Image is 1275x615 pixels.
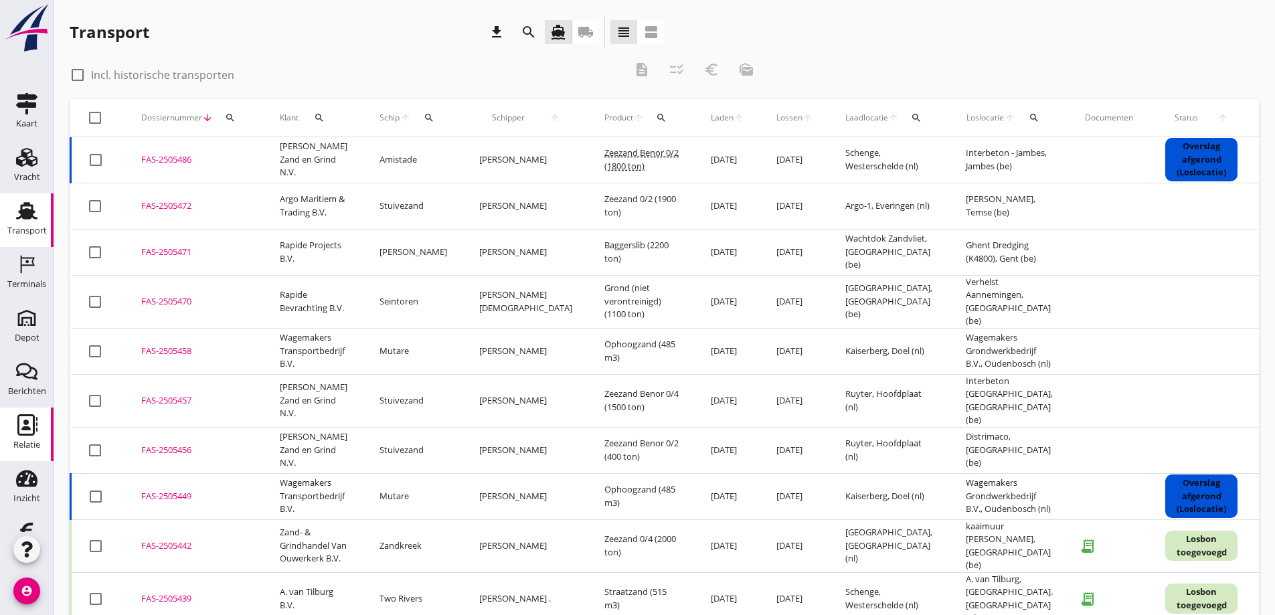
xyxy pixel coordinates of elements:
td: [DATE] [760,229,829,275]
span: Laden [711,112,734,124]
td: Baggerslib (2200 ton) [588,229,695,275]
td: [DATE] [695,374,760,427]
span: Product [604,112,633,124]
td: [PERSON_NAME] [363,229,463,275]
td: Ophoogzand (485 m3) [588,328,695,374]
td: Wagemakers Transportbedrijf B.V. [264,328,363,374]
i: arrow_downward [202,112,213,123]
td: Zand- & Grindhandel Van Ouwerkerk B.V. [264,519,363,572]
td: [PERSON_NAME] [463,183,588,229]
td: Kaiserberg, Doel (nl) [829,328,950,374]
div: Documenten [1085,112,1133,124]
td: [DATE] [760,137,829,183]
td: kaaimuur [PERSON_NAME], [GEOGRAPHIC_DATA] (be) [950,519,1069,572]
td: [PERSON_NAME] [463,328,588,374]
i: arrow_upward [400,112,412,123]
div: FAS-2505456 [141,444,248,457]
td: Wachtdok Zandvliet, [GEOGRAPHIC_DATA] (be) [829,229,950,275]
td: [GEOGRAPHIC_DATA], [GEOGRAPHIC_DATA] (nl) [829,519,950,572]
td: [PERSON_NAME] Zand en Grind N.V. [264,137,363,183]
span: Loslocatie [966,112,1005,124]
td: Zeezand 0/4 (2000 ton) [588,519,695,572]
div: FAS-2505472 [141,199,248,213]
td: [DATE] [695,183,760,229]
div: Vracht [14,173,40,181]
div: FAS-2505449 [141,490,248,503]
div: Depot [15,333,39,342]
i: arrow_upward [633,112,644,123]
i: view_headline [616,24,632,40]
i: search [521,24,537,40]
td: [DATE] [695,427,760,473]
td: [PERSON_NAME] [463,374,588,427]
i: local_shipping [578,24,594,40]
td: [DATE] [695,473,760,519]
td: [DATE] [760,519,829,572]
td: [DATE] [760,328,829,374]
td: Ruyter, Hoofdplaat (nl) [829,427,950,473]
div: Klant [280,102,347,134]
td: Amistade [363,137,463,183]
div: FAS-2505471 [141,246,248,259]
td: Distrimaco, [GEOGRAPHIC_DATA] (be) [950,427,1069,473]
td: [DATE] [760,374,829,427]
span: Laadlocatie [845,112,888,124]
td: Stuivezand [363,183,463,229]
div: FAS-2505439 [141,592,248,606]
td: [PERSON_NAME] [463,427,588,473]
i: arrow_upward [537,112,572,123]
td: [PERSON_NAME] [463,519,588,572]
img: logo-small.a267ee39.svg [3,3,51,53]
td: Ophoogzand (485 m3) [588,473,695,519]
i: arrow_upward [1005,112,1017,123]
td: [DATE] [760,427,829,473]
td: [PERSON_NAME] [463,229,588,275]
td: Mutare [363,473,463,519]
td: Zeezand Benor 0/2 (400 ton) [588,427,695,473]
i: search [314,112,325,123]
td: Interbeton [GEOGRAPHIC_DATA], [GEOGRAPHIC_DATA] (be) [950,374,1069,427]
td: [PERSON_NAME], Temse (be) [950,183,1069,229]
i: search [911,112,922,123]
td: Schenge, Westerschelde (nl) [829,137,950,183]
i: receipt_long [1074,533,1101,559]
td: Ghent Dredging (K4800), Gent (be) [950,229,1069,275]
div: Kaart [16,119,37,128]
div: Inzicht [13,494,40,503]
td: Rapide Projects B.V. [264,229,363,275]
label: Incl. historische transporten [91,68,234,82]
i: search [424,112,434,123]
span: Zeezand Benor 0/2 (1800 ton) [604,147,679,172]
i: arrow_upward [802,112,813,123]
div: FAS-2505442 [141,539,248,553]
td: Wagemakers Grondwerkbedrijf B.V., Oudenbosch (nl) [950,328,1069,374]
td: Wagemakers Grondwerkbedrijf B.V., Oudenbosch (nl) [950,473,1069,519]
i: view_agenda [643,24,659,40]
span: Dossiernummer [141,112,202,124]
div: Losbon toegevoegd [1165,584,1238,614]
i: search [656,112,667,123]
td: Stuivezand [363,374,463,427]
td: [GEOGRAPHIC_DATA], [GEOGRAPHIC_DATA] (be) [829,275,950,328]
div: Overslag afgerond (Loslocatie) [1165,138,1238,181]
i: directions_boat [550,24,566,40]
td: Verhelst Aannemingen, [GEOGRAPHIC_DATA] (be) [950,275,1069,328]
div: FAS-2505470 [141,295,248,309]
td: Zeezand 0/2 (1900 ton) [588,183,695,229]
td: [DATE] [695,275,760,328]
td: Kaiserberg, Doel (nl) [829,473,950,519]
td: [PERSON_NAME] [463,473,588,519]
div: Transport [7,226,47,235]
td: [PERSON_NAME] Zand en Grind N.V. [264,374,363,427]
i: arrow_upward [1208,112,1238,123]
td: [DATE] [760,275,829,328]
td: Argo Maritiem & Trading B.V. [264,183,363,229]
td: [PERSON_NAME] [463,137,588,183]
td: Wagemakers Transportbedrijf B.V. [264,473,363,519]
span: Lossen [776,112,802,124]
td: [DATE] [760,473,829,519]
div: Relatie [13,440,40,449]
td: Zandkreek [363,519,463,572]
td: [DATE] [695,229,760,275]
td: Seintoren [363,275,463,328]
